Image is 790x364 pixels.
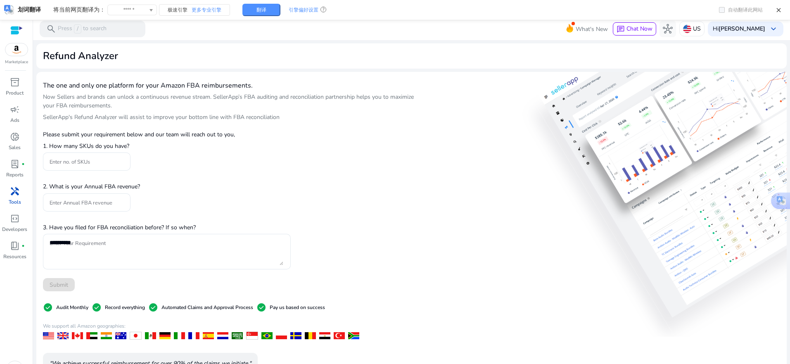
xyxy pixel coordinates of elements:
[10,186,20,196] span: handyman
[10,77,20,87] span: inventory_2
[2,226,27,233] p: Developers
[693,21,701,36] p: US
[576,22,608,36] span: What's New
[9,144,21,151] p: Sales
[3,253,26,260] p: Resources
[74,24,81,33] span: /
[256,302,266,312] span: check_circle
[769,24,778,34] span: keyboard_arrow_down
[613,22,656,36] button: chatChat Now
[10,117,19,124] p: Ads
[105,304,145,311] p: Record everything
[5,59,28,65] p: Marketplace
[56,304,88,311] p: Audit Monthly
[21,244,25,247] span: fiber_manual_record
[161,304,253,311] p: Automated Claims and Approval Process
[21,162,25,166] span: fiber_manual_record
[9,198,21,206] p: Tools
[683,25,691,33] img: us.svg
[43,93,415,110] p: Now Sellers and brands can unlock a continuous revenue stream. SellerApp’s FBA auditing and recon...
[43,322,415,330] p: We support all Amazon geographies:
[10,241,20,251] span: book_4
[626,25,652,33] span: Chat Now
[10,105,20,114] span: campaign
[660,21,676,37] button: hub
[5,43,28,56] img: amazon.svg
[10,159,20,169] span: lab_profile
[43,82,415,90] h4: The one and only one platform for your Amazon FBA reimbursements.
[43,113,415,121] p: SellerApp's Refund Analyzer will assist to improve your bottom line with FBA reconciliation
[6,171,24,178] p: Reports
[6,89,24,97] p: Product
[92,302,102,312] span: check_circle
[43,223,291,232] p: 3. Have you filed for FBA reconciliation before? If so when?
[43,142,291,150] p: 1. How many SKUs do you have?
[719,25,765,33] b: [PERSON_NAME]
[43,130,291,139] p: Please submit your requirement below and our team will reach out to you,
[46,24,56,34] span: search
[58,24,107,33] p: Press to search
[43,302,53,312] span: check_circle
[43,182,291,191] p: 2. What is your Annual FBA revenue?
[270,304,325,311] p: Pay us based on success
[617,25,625,33] span: chat
[713,26,765,32] p: Hi
[43,50,118,62] h2: Refund Analyzer
[148,302,158,312] span: check_circle
[10,214,20,224] span: code_blocks
[10,132,20,142] span: donut_small
[663,24,673,34] span: hub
